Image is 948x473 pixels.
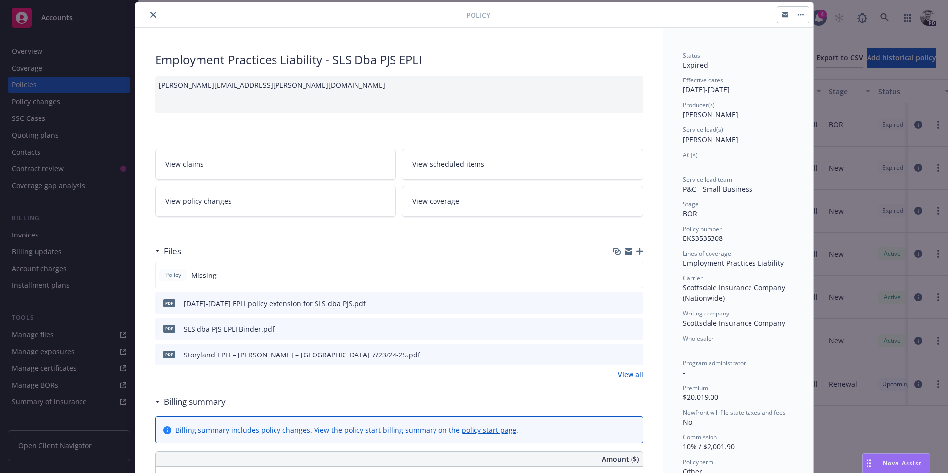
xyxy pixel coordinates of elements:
[631,324,639,334] button: preview file
[683,110,738,119] span: [PERSON_NAME]
[191,270,217,280] span: Missing
[615,350,623,360] button: download file
[602,454,639,464] span: Amount ($)
[683,184,752,194] span: P&C - Small Business
[163,299,175,307] span: pdf
[155,395,226,408] div: Billing summary
[683,249,731,258] span: Lines of coverage
[683,60,708,70] span: Expired
[412,159,484,169] span: View scheduled items
[683,151,698,159] span: AC(s)
[683,458,713,466] span: Policy term
[683,51,700,60] span: Status
[184,298,366,309] div: [DATE]-[DATE] EPLI policy extension for SLS dba PJS.pdf
[683,101,715,109] span: Producer(s)
[631,350,639,360] button: preview file
[184,324,275,334] div: SLS dba PJS EPLI Binder.pdf
[155,186,396,217] a: View policy changes
[163,351,175,358] span: pdf
[618,369,643,380] a: View all
[155,76,643,113] div: [PERSON_NAME][EMAIL_ADDRESS][PERSON_NAME][DOMAIN_NAME]
[862,453,930,473] button: Nova Assist
[165,159,204,169] span: View claims
[683,309,729,317] span: Writing company
[175,425,518,435] div: Billing summary includes policy changes. View the policy start billing summary on the .
[883,459,922,467] span: Nova Assist
[683,135,738,144] span: [PERSON_NAME]
[164,395,226,408] h3: Billing summary
[863,454,875,473] div: Drag to move
[683,408,786,417] span: Newfront will file state taxes and fees
[683,384,708,392] span: Premium
[683,417,692,427] span: No
[683,175,732,184] span: Service lead team
[147,9,159,21] button: close
[164,245,181,258] h3: Files
[466,10,490,20] span: Policy
[155,51,643,68] div: Employment Practices Liability - SLS Dba PJS EPLI
[683,283,787,303] span: Scottsdale Insurance Company (Nationwide)
[683,125,723,134] span: Service lead(s)
[683,274,703,282] span: Carrier
[165,196,232,206] span: View policy changes
[412,196,459,206] span: View coverage
[402,186,643,217] a: View coverage
[683,225,722,233] span: Policy number
[683,359,746,367] span: Program administrator
[683,76,793,95] div: [DATE] - [DATE]
[462,425,516,434] a: policy start page
[683,343,685,353] span: -
[683,393,718,402] span: $20,019.00
[683,76,723,84] span: Effective dates
[683,334,714,343] span: Wholesaler
[155,149,396,180] a: View claims
[615,324,623,334] button: download file
[402,149,643,180] a: View scheduled items
[155,245,181,258] div: Files
[683,200,699,208] span: Stage
[683,258,784,268] span: Employment Practices Liability
[683,234,723,243] span: EKS3535308
[683,318,785,328] span: Scottsdale Insurance Company
[184,350,420,360] div: Storyland EPLI – [PERSON_NAME] – [GEOGRAPHIC_DATA] 7/23/24-25.pdf
[683,368,685,377] span: -
[683,209,697,218] span: BOR
[163,325,175,332] span: pdf
[631,298,639,309] button: preview file
[683,159,685,169] span: -
[615,298,623,309] button: download file
[683,433,717,441] span: Commission
[163,271,183,279] span: Policy
[683,442,735,451] span: 10% / $2,001.90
